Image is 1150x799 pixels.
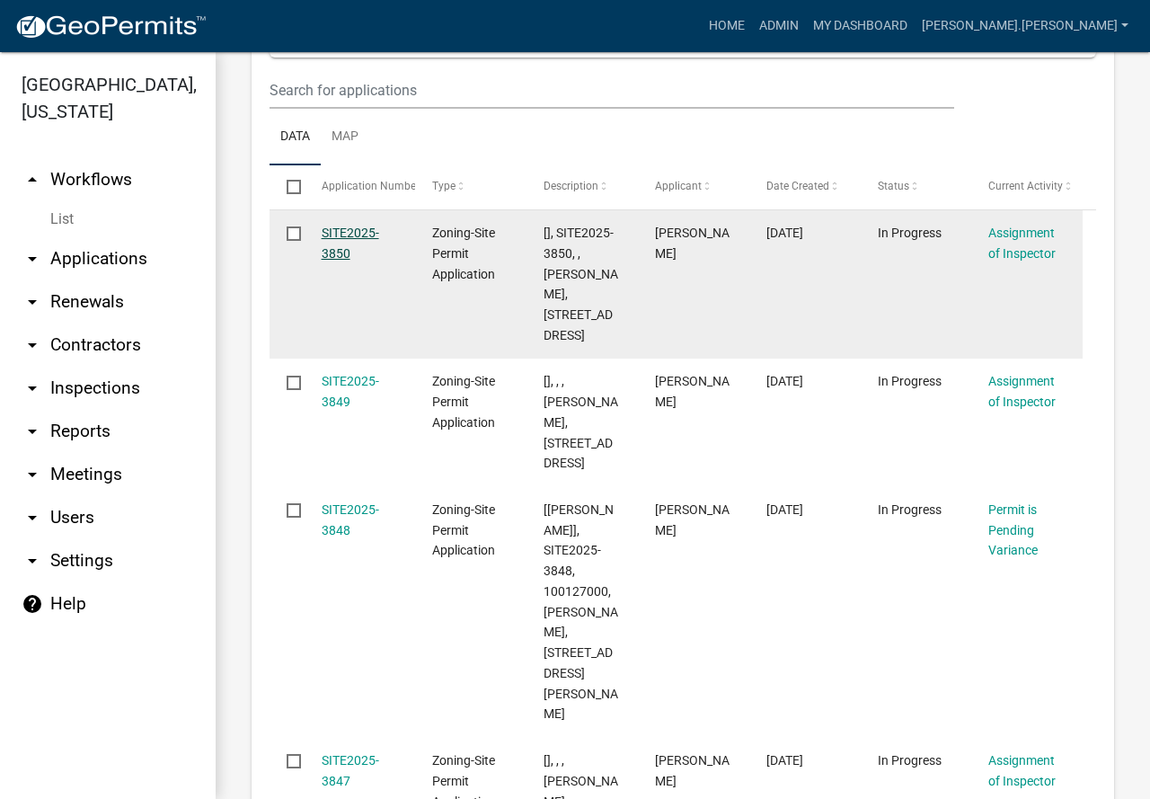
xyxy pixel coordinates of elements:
datatable-header-cell: Date Created [749,165,861,209]
datatable-header-cell: Status [860,165,971,209]
i: arrow_drop_down [22,507,43,528]
a: SITE2025-3847 [322,753,379,788]
span: Zoning-Site Permit Application [432,374,495,430]
i: arrow_drop_down [22,334,43,356]
i: help [22,593,43,615]
i: arrow_drop_down [22,248,43,270]
a: Assignment of Inspector [988,374,1056,409]
i: arrow_drop_up [22,169,43,191]
span: Date Created [766,180,829,192]
a: SITE2025-3848 [322,502,379,537]
span: 09/03/2025 [766,226,803,240]
span: Type [432,180,456,192]
span: [Tyler Lindsay], SITE2025-3848, 100127000, RANDY SPOKELY, 20820 LEONA BEACH RD [544,502,618,722]
a: My Dashboard [806,9,915,43]
span: [], , , DAVID ENGLUND, 31800 PEACEWAY DR [544,374,618,470]
span: Travis Lehmann [655,753,730,788]
span: 09/03/2025 [766,374,803,388]
a: Assignment of Inspector [988,753,1056,788]
i: arrow_drop_down [22,377,43,399]
span: 09/03/2025 [766,753,803,768]
datatable-header-cell: Application Number [304,165,415,209]
a: Map [321,109,369,166]
datatable-header-cell: Applicant [638,165,749,209]
span: Application Number [322,180,420,192]
span: Current Activity [988,180,1063,192]
a: Home [702,9,752,43]
span: In Progress [878,226,942,240]
datatable-header-cell: Select [270,165,304,209]
datatable-header-cell: Current Activity [971,165,1083,209]
a: Assignment of Inspector [988,226,1056,261]
span: [], SITE2025-3850, , JEFFREY DUGGER, 38821 ST HWY 34 [544,226,618,342]
span: 09/03/2025 [766,502,803,517]
span: In Progress [878,753,942,768]
i: arrow_drop_down [22,464,43,485]
a: [PERSON_NAME].[PERSON_NAME] [915,9,1136,43]
span: Jeff Dugger [655,226,730,261]
a: SITE2025-3850 [322,226,379,261]
span: Dave Englund [655,374,730,409]
a: Admin [752,9,806,43]
span: Randy Barta [655,502,730,537]
span: Description [544,180,598,192]
a: SITE2025-3849 [322,374,379,409]
span: Status [878,180,909,192]
span: Zoning-Site Permit Application [432,502,495,558]
i: arrow_drop_down [22,421,43,442]
i: arrow_drop_down [22,291,43,313]
input: Search for applications [270,72,954,109]
span: Applicant [655,180,702,192]
span: In Progress [878,502,942,517]
span: In Progress [878,374,942,388]
i: arrow_drop_down [22,550,43,572]
a: Data [270,109,321,166]
span: Zoning-Site Permit Application [432,226,495,281]
datatable-header-cell: Description [526,165,638,209]
datatable-header-cell: Type [415,165,526,209]
a: Permit is Pending Variance [988,502,1038,558]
